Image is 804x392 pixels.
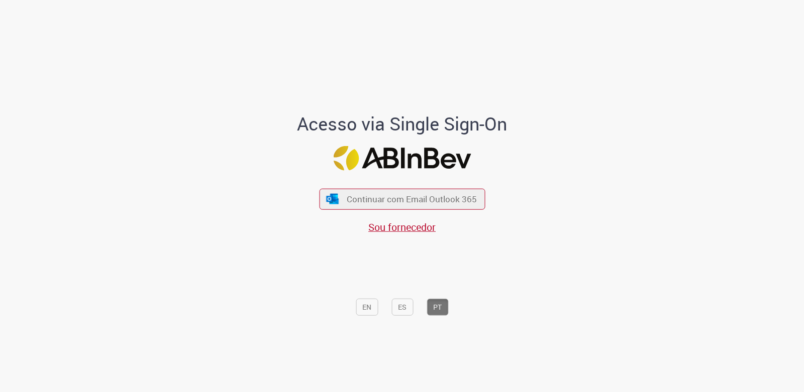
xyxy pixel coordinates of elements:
span: Continuar com Email Outlook 365 [347,193,477,205]
a: Sou fornecedor [368,220,436,233]
button: EN [356,298,378,315]
img: ícone Azure/Microsoft 360 [326,193,340,204]
img: Logo ABInBev [333,146,471,170]
button: ícone Azure/Microsoft 360 Continuar com Email Outlook 365 [319,189,485,209]
button: ES [391,298,413,315]
button: PT [427,298,448,315]
h1: Acesso via Single Sign-On [263,114,542,134]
